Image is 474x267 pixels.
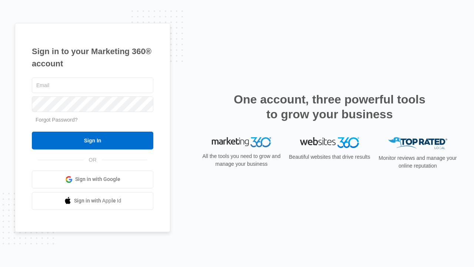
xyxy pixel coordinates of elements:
[84,156,102,164] span: OR
[32,45,153,70] h1: Sign in to your Marketing 360® account
[200,152,283,168] p: All the tools you need to grow and manage your business
[288,153,371,161] p: Beautiful websites that drive results
[32,78,153,93] input: Email
[74,197,121,205] span: Sign in with Apple Id
[388,137,447,149] img: Top Rated Local
[32,132,153,149] input: Sign In
[32,192,153,210] a: Sign in with Apple Id
[212,137,271,148] img: Marketing 360
[231,92,428,122] h2: One account, three powerful tools to grow your business
[376,154,459,170] p: Monitor reviews and manage your online reputation
[75,175,120,183] span: Sign in with Google
[36,117,78,123] a: Forgot Password?
[32,171,153,188] a: Sign in with Google
[300,137,359,148] img: Websites 360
